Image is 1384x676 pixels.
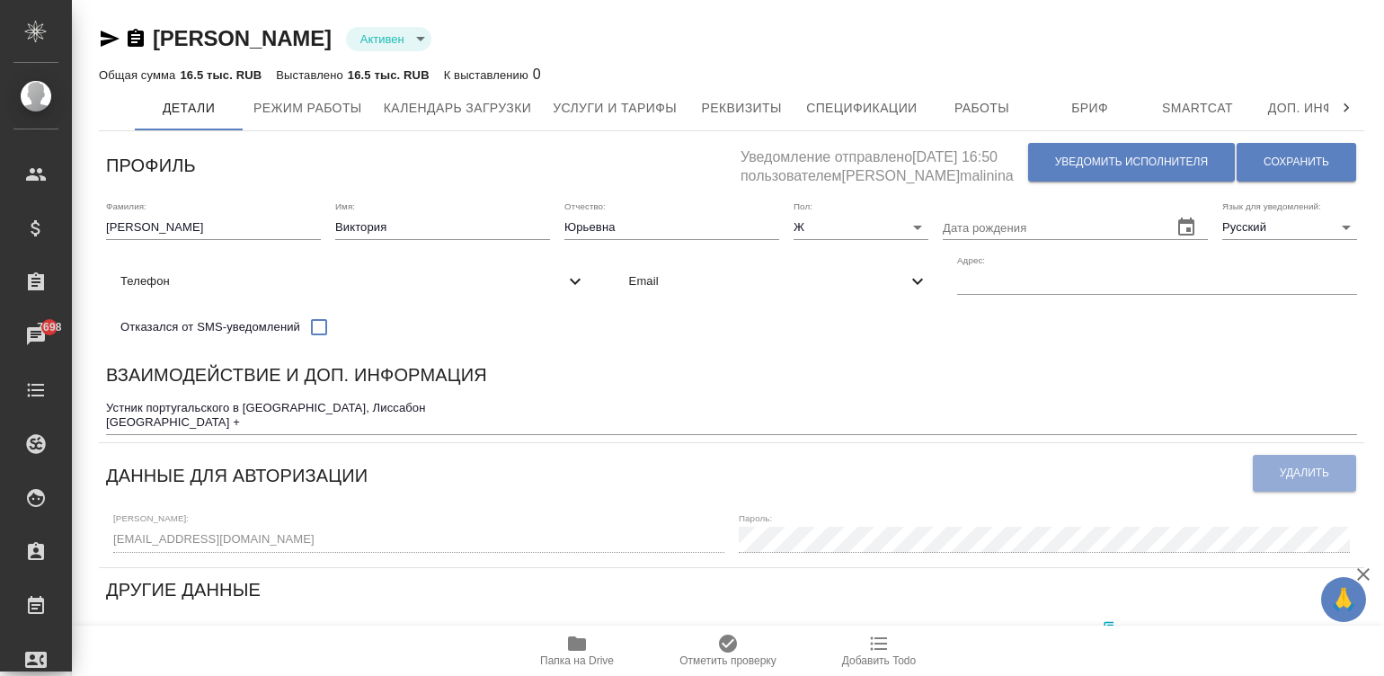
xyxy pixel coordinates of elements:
[106,461,368,490] h6: Данные для авторизации
[106,262,600,301] div: Телефон
[842,654,916,667] span: Добавить Todo
[698,97,785,120] span: Реквизиты
[106,151,196,180] h6: Профиль
[180,68,262,82] p: 16.5 тыс. RUB
[125,28,146,49] button: Скопировать ссылку
[794,215,928,240] div: Ж
[444,64,541,85] div: 0
[1321,577,1366,622] button: 🙏
[939,97,1025,120] span: Работы
[4,314,67,359] a: 7698
[146,97,232,120] span: Детали
[564,201,606,210] label: Отчество:
[679,654,776,667] span: Отметить проверку
[106,201,146,210] label: Фамилия:
[540,654,614,667] span: Папка на Drive
[652,626,803,676] button: Отметить проверку
[553,97,677,120] span: Услуги и тарифы
[1328,581,1359,618] span: 🙏
[348,68,430,82] p: 16.5 тыс. RUB
[335,201,355,210] label: Имя:
[26,318,72,336] span: 7698
[444,68,533,82] p: К выставлению
[106,401,1357,429] textarea: Устник португальского в [GEOGRAPHIC_DATA], Лиссабон [GEOGRAPHIC_DATA] +
[1263,97,1349,120] span: Доп. инфо
[803,626,954,676] button: Добавить Todo
[1222,201,1321,210] label: Язык для уведомлений:
[346,27,431,51] div: Активен
[629,272,908,290] span: Email
[276,68,348,82] p: Выставлено
[153,26,332,50] a: [PERSON_NAME]
[501,626,652,676] button: Папка на Drive
[99,28,120,49] button: Скопировать ссылку для ЯМессенджера
[1028,143,1235,182] button: Уведомить исполнителя
[615,262,944,301] div: Email
[739,514,772,523] label: Пароль:
[794,201,812,210] label: Пол:
[806,97,917,120] span: Спецификации
[1222,215,1357,240] div: Русский
[113,514,189,523] label: [PERSON_NAME]:
[741,138,1027,186] h5: Уведомление отправлено [DATE] 16:50 пользователем [PERSON_NAME]malinina
[1237,143,1356,182] button: Сохранить
[106,575,261,604] h6: Другие данные
[106,360,487,389] h6: Взаимодействие и доп. информация
[1092,611,1129,648] button: Скопировать ссылку
[355,31,410,47] button: Активен
[1264,155,1329,170] span: Сохранить
[1055,155,1208,170] span: Уведомить исполнителя
[1047,97,1133,120] span: Бриф
[1155,97,1241,120] span: Smartcat
[120,272,564,290] span: Телефон
[253,97,362,120] span: Режим работы
[120,318,300,336] span: Отказался от SMS-уведомлений
[957,256,985,265] label: Адрес:
[384,97,532,120] span: Календарь загрузки
[99,68,180,82] p: Общая сумма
